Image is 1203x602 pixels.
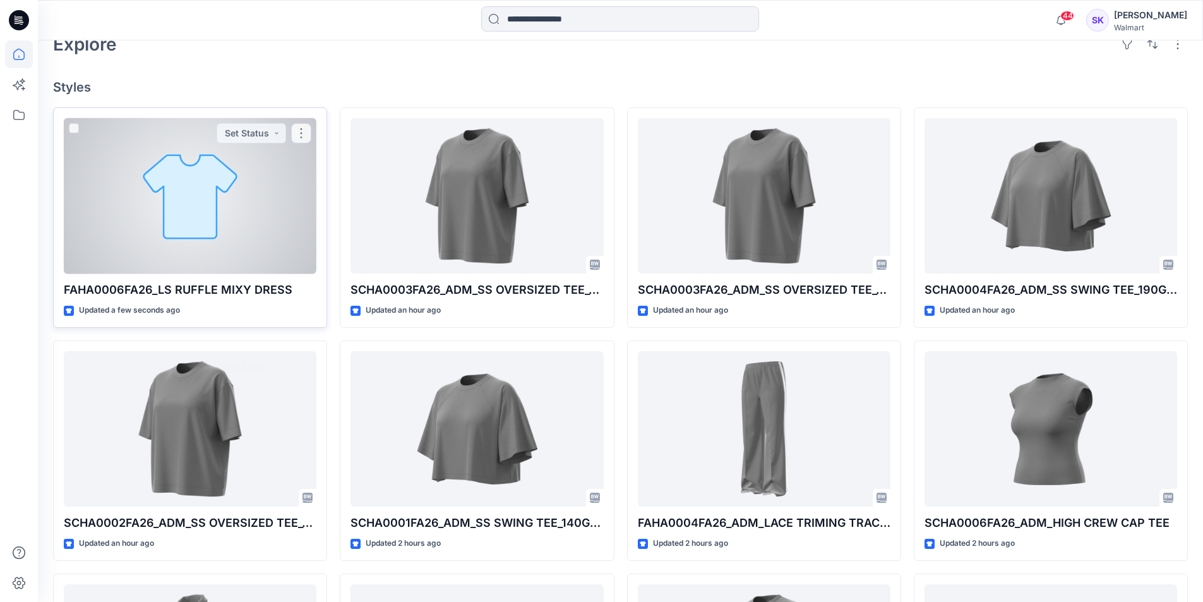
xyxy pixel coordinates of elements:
a: SCHA0003FA26_ADM_SS OVERSIZED TEE_140GSM [638,118,890,274]
p: Updated an hour ago [79,537,154,550]
div: Walmart [1114,23,1187,32]
p: Updated an hour ago [653,304,728,317]
p: Updated an hour ago [940,304,1015,317]
p: FAHA0004FA26_ADM_LACE TRIMING TRACKPANT [638,514,890,532]
a: SCHA0006FA26_ADM_HIGH CREW CAP TEE [925,351,1177,507]
p: SCHA0003FA26_ADM_SS OVERSIZED TEE_140GSM [638,281,890,299]
a: SCHA0003FA26_ADM_SS OVERSIZED TEE_140GSM [350,118,603,274]
div: SK [1086,9,1109,32]
p: SCHA0006FA26_ADM_HIGH CREW CAP TEE [925,514,1177,532]
a: SCHA0002FA26_ADM_SS OVERSIZED TEE_190GSM [64,351,316,507]
a: SCHA0004FA26_ADM_SS SWING TEE_190GSM [925,118,1177,274]
h4: Styles [53,80,1188,95]
p: SCHA0002FA26_ADM_SS OVERSIZED TEE_190GSM [64,514,316,532]
p: SCHA0004FA26_ADM_SS SWING TEE_190GSM [925,281,1177,299]
h2: Explore [53,34,117,54]
p: SCHA0003FA26_ADM_SS OVERSIZED TEE_140GSM [350,281,603,299]
a: SCHA0001FA26_ADM_SS SWING TEE_140GSM [350,351,603,507]
p: Updated 2 hours ago [366,537,441,550]
p: Updated a few seconds ago [79,304,180,317]
div: [PERSON_NAME] [1114,8,1187,23]
p: Updated 2 hours ago [940,537,1015,550]
a: FAHA0006FA26_LS RUFFLE MIXY DRESS [64,118,316,274]
p: Updated 2 hours ago [653,537,728,550]
span: 44 [1060,11,1074,21]
a: FAHA0004FA26_ADM_LACE TRIMING TRACKPANT [638,351,890,507]
p: FAHA0006FA26_LS RUFFLE MIXY DRESS [64,281,316,299]
p: Updated an hour ago [366,304,441,317]
p: SCHA0001FA26_ADM_SS SWING TEE_140GSM [350,514,603,532]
